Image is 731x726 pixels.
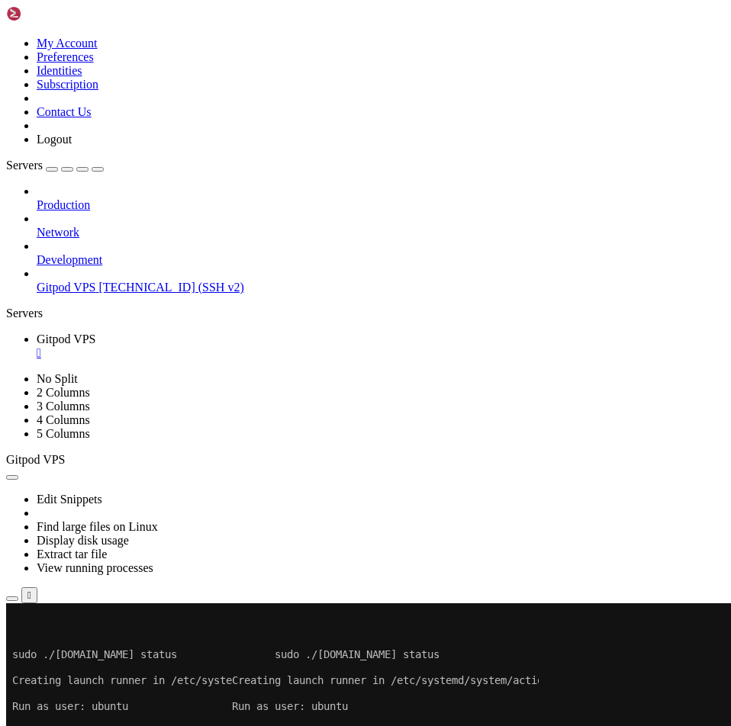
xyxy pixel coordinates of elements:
[37,105,92,118] a: Contact Us
[6,453,66,466] span: Gitpod VPS
[37,198,90,211] span: Production
[99,281,244,294] span: [TECHNICAL_ID] (SSH v2)
[110,175,214,187] span: ~/actions-runner2
[37,133,72,146] a: Logout
[37,185,725,212] li: Production
[37,267,725,294] li: Gitpod VPS [TECHNICAL_ID] (SSH v2)
[110,317,214,329] span: ~/actions-runner2
[37,427,90,440] a: 5 Columns
[37,548,107,561] a: Extract tar file
[6,382,12,395] span: t
[6,45,533,58] x-row: sudo ./[DOMAIN_NAME] status sudo ./[DOMAIN_NAME] status
[6,317,104,329] span: ubuntu@b2-15-de1
[6,71,533,84] x-row: Creating launch runner in /etc/systeCreating launch runner in /etc/systemd/system/actions.runner....
[6,175,533,188] x-row: : $
[37,281,725,294] a: Gitpod VPS [TECHNICAL_ID] (SSH v2)
[21,587,37,603] button: 
[37,226,79,239] span: Network
[37,239,725,267] li: Development
[37,534,129,547] a: Display disk usage
[37,413,90,426] a: 4 Columns
[37,346,725,360] a: 
[12,421,440,434] span: e uapi-runner-2 --labels self-hosted,conformance,security --unattended
[37,253,102,266] span: Development
[37,281,96,294] span: Gitpod VPS
[6,159,104,172] a: Servers
[6,97,533,110] x-row: Run as user: ubuntu Run as user: ubuntu
[6,159,43,172] span: Servers
[6,278,533,291] x-row: Loaded: loaded (/etc/systemd/sy Active: active (running) [DATE][DATE] 07:37:01 UTC; 8ms ago
[128,473,134,486] div: (19, 36)
[37,212,725,239] li: Network
[6,149,533,162] x-row: gid: 1000 gid: 1000
[6,175,104,187] span: ubuntu@b2-15-de1
[37,400,90,413] a: 3 Columns
[37,64,82,77] a: Identities
[37,78,98,91] a: Subscription
[6,6,94,21] img: Shellngn
[220,317,342,330] span: cd ~/actions-runner2
[37,332,96,345] span: Gitpod VPS
[6,421,12,434] span: m
[37,50,94,63] a: Preferences
[6,369,525,382] span: ./[DOMAIN_NAME] remove --token <NEW_TOKEN> # возьмите новый Registration token в Gi
[37,226,725,239] a: Network
[37,198,725,212] a: Production
[27,589,31,601] div: 
[12,382,220,395] span: Hub → Settings → Actions → Runners
[6,304,533,317] x-row: Main PID: 64185 ([DOMAIN_NAME])
[37,332,725,360] a: Gitpod VPS
[37,493,102,506] a: Edit Snippets
[37,37,98,50] a: My Account
[37,386,90,399] a: 2 Columns
[37,561,153,574] a: View running processes
[6,447,177,460] span: sudo ./[DOMAIN_NAME] install
[6,317,533,330] x-row: : $
[6,123,533,136] x-row: Run as uid: 1000 Run as uid: 1000
[37,372,78,385] a: No Split
[6,408,403,421] span: ./[DOMAIN_NAME] --url [URL][DOMAIN_NAME] --token <NEW_TOKEN> --na
[6,343,159,356] span: sudo ./[DOMAIN_NAME] stop
[6,226,533,239] x-row: /etc/systemd/system/actions.runner.0/etc/systemd/system/actions.runner.072347-creator-uapi.2.service
[37,520,158,533] a: Find large files on Linux
[37,253,725,267] a: Development
[6,473,165,486] span: sudo ./[DOMAIN_NAME] start
[6,307,725,320] div: Servers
